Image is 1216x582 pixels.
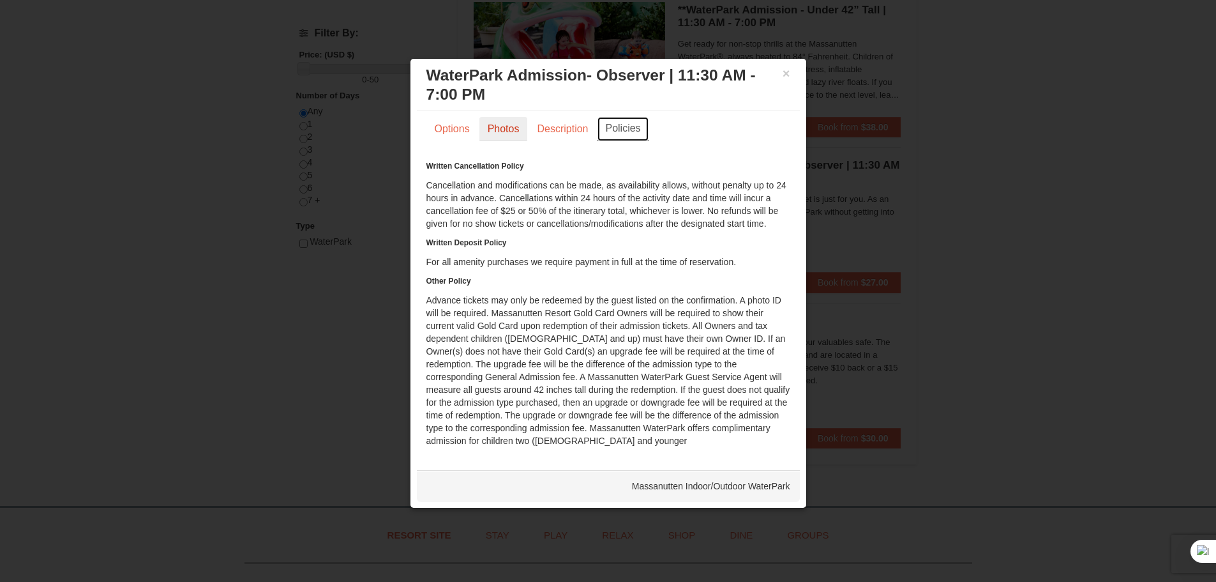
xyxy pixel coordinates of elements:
[529,117,596,141] a: Description
[426,275,790,287] h6: Other Policy
[426,236,790,249] h6: Written Deposit Policy
[783,67,790,80] button: ×
[479,117,528,141] a: Photos
[597,117,648,141] a: Policies
[417,470,800,502] div: Massanutten Indoor/Outdoor WaterPark
[426,160,790,172] h6: Written Cancellation Policy
[426,160,790,447] div: Cancellation and modifications can be made, as availability allows, without penalty up to 24 hour...
[426,66,790,104] h3: WaterPark Admission- Observer | 11:30 AM - 7:00 PM
[426,117,478,141] a: Options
